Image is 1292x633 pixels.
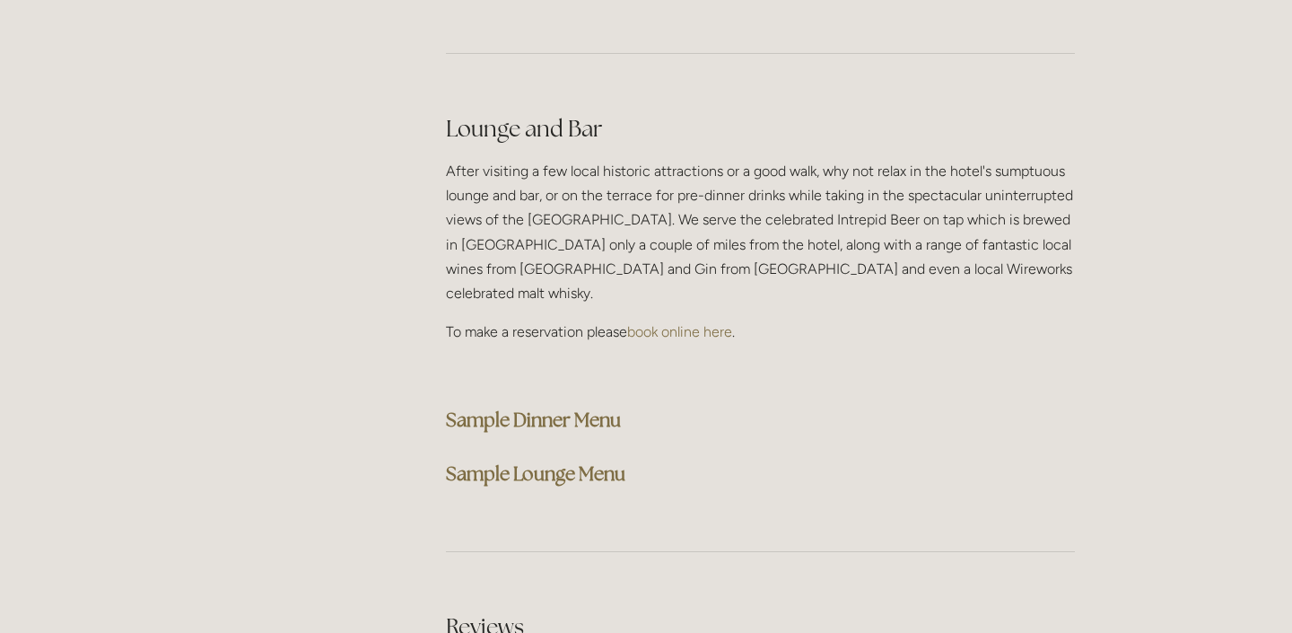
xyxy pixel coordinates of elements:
p: After visiting a few local historic attractions or a good walk, why not relax in the hotel's sump... [446,159,1075,305]
a: Sample Dinner Menu [446,408,621,432]
a: book online here [627,323,732,340]
a: Sample Lounge Menu [446,462,625,486]
p: To make a reservation please . [446,320,1075,344]
h2: Lounge and Bar [446,113,1075,145]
